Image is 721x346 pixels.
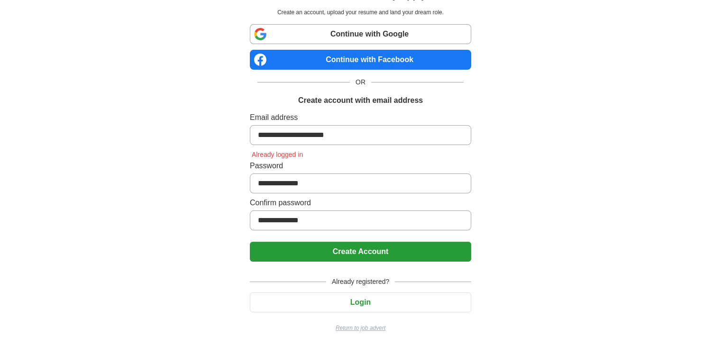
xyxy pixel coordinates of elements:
[326,277,395,287] span: Already registered?
[250,324,471,332] a: Return to job advert
[250,112,471,123] label: Email address
[350,77,371,87] span: OR
[250,197,471,209] label: Confirm password
[250,292,471,312] button: Login
[250,151,305,158] span: Already logged in
[250,160,471,172] label: Password
[298,95,423,106] h1: Create account with email address
[250,242,471,262] button: Create Account
[250,298,471,306] a: Login
[250,50,471,70] a: Continue with Facebook
[250,24,471,44] a: Continue with Google
[252,8,469,17] p: Create an account, upload your resume and land your dream role.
